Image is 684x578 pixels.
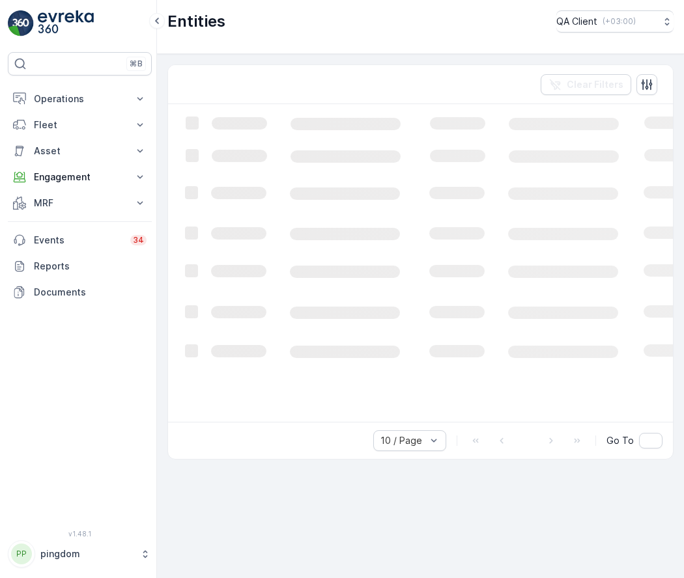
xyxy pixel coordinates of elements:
img: logo_light-DOdMpM7g.png [38,10,94,36]
p: ( +03:00 ) [603,16,636,27]
a: Events34 [8,227,152,253]
p: Documents [34,286,147,299]
button: Asset [8,138,152,164]
span: Go To [606,434,634,447]
button: Fleet [8,112,152,138]
a: Reports [8,253,152,279]
p: Engagement [34,171,126,184]
p: QA Client [556,15,597,28]
button: MRF [8,190,152,216]
p: ⌘B [130,59,143,69]
p: pingdom [40,547,134,560]
p: Operations [34,92,126,105]
p: Events [34,234,122,247]
p: 34 [133,235,144,245]
p: Fleet [34,118,126,131]
p: Entities [167,11,225,32]
img: logo [8,10,34,36]
p: Asset [34,144,126,158]
div: PP [11,544,32,564]
p: MRF [34,197,126,210]
button: PPpingdom [8,540,152,568]
button: Clear Filters [541,74,631,95]
p: Reports [34,260,147,273]
button: Engagement [8,164,152,190]
span: v 1.48.1 [8,530,152,538]
p: Clear Filters [567,78,623,91]
button: Operations [8,86,152,112]
a: Documents [8,279,152,305]
button: QA Client(+03:00) [556,10,674,33]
